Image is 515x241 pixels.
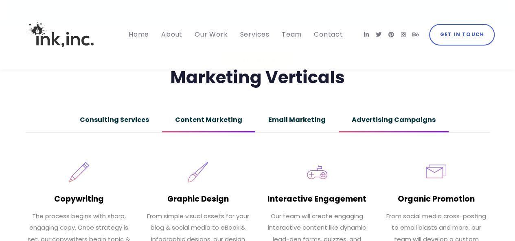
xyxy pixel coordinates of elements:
[267,193,366,205] h3: Interactive Engagement
[167,193,229,205] h3: Graphic Design
[170,67,345,89] span: Marketing Verticals
[440,30,484,39] span: Get in Touch
[195,30,228,39] span: Our Work
[129,30,149,39] span: Home
[162,108,255,132] a: Content Marketing
[282,30,302,39] span: Team
[398,193,475,205] h3: Organic Promotion
[20,7,102,62] img: Ink, Inc. | Marketing Agency
[240,30,269,39] span: Services
[339,108,449,132] a: Advertising Campaigns
[314,30,343,39] span: Contact
[255,108,339,132] a: Email Marketing
[161,30,182,39] span: About
[67,108,162,132] a: Consulting Services
[54,193,104,205] h3: Copywriting
[429,24,495,45] a: Get in Touch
